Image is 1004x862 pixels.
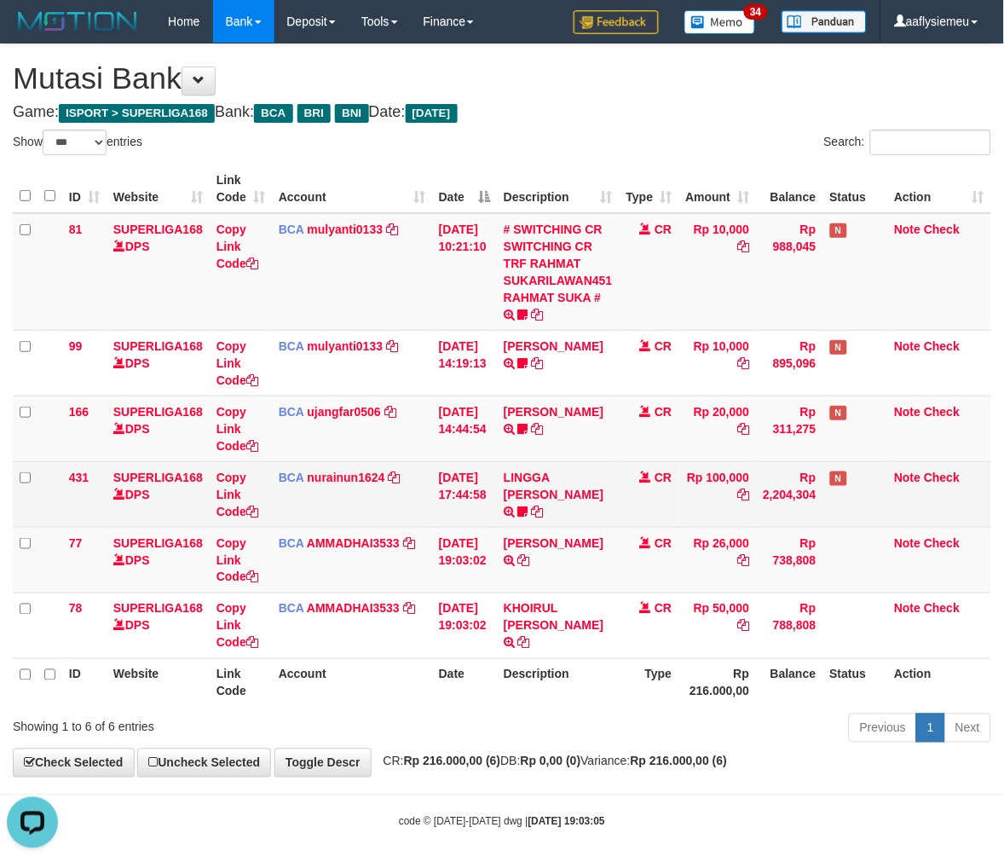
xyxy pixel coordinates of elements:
td: [DATE] 14:44:54 [432,396,497,461]
span: 99 [69,339,83,353]
td: Rp 738,808 [756,527,822,593]
a: SUPERLIGA168 [113,223,203,236]
th: Account [272,658,432,707]
span: BRI [297,104,331,123]
a: ujangfar0506 [308,405,381,419]
th: Action: activate to sort column ascending [887,165,991,213]
img: Button%20Memo.svg [684,10,756,34]
a: AMMADHAI3533 [307,536,400,550]
a: LINGGA [PERSON_NAME] [504,471,603,501]
th: ID: activate to sort column ascending [62,165,107,213]
th: Link Code: activate to sort column ascending [210,165,272,213]
a: Copy MUHAMMAD REZA to clipboard [532,356,544,370]
th: Account: activate to sort column ascending [272,165,432,213]
a: AMMADHAI3533 [307,602,400,616]
a: Copy Link Code [216,339,258,387]
span: CR [655,536,672,550]
a: Check [925,223,961,236]
td: DPS [107,396,210,461]
td: Rp 895,096 [756,330,822,396]
a: Copy Rp 10,000 to clipboard [737,356,749,370]
span: BCA [279,536,304,550]
a: Note [894,602,920,616]
span: BCA [279,223,304,236]
a: Copy Rp 50,000 to clipboard [737,619,749,633]
a: Check [925,339,961,353]
a: SUPERLIGA168 [113,602,203,616]
th: Balance [756,658,822,707]
a: Check [925,471,961,484]
span: 77 [69,536,83,550]
a: Copy nurainun1624 to clipboard [389,471,401,484]
input: Search: [870,130,991,155]
a: nurainun1624 [308,471,385,484]
span: CR [655,405,672,419]
h4: Game: Bank: Date: [13,104,991,121]
label: Search: [824,130,991,155]
strong: Rp 216.000,00 (6) [631,755,728,768]
td: Rp 988,045 [756,213,822,331]
td: Rp 311,275 [756,396,822,461]
span: CR: DB: Variance: [375,755,728,768]
th: Description [497,658,620,707]
td: DPS [107,527,210,593]
a: Copy AMMADHAI3533 to clipboard [403,536,415,550]
a: Toggle Descr [274,749,372,778]
a: Copy Link Code [216,405,258,453]
th: Status [823,165,888,213]
td: [DATE] 17:44:58 [432,461,497,527]
a: Note [894,405,920,419]
td: Rp 50,000 [679,593,757,658]
strong: Rp 216.000,00 (6) [404,755,501,768]
a: Copy Link Code [216,223,258,270]
strong: Rp 0,00 (0) [521,755,581,768]
a: Check [925,536,961,550]
td: Rp 100,000 [679,461,757,527]
a: Copy Rp 100,000 to clipboard [737,488,749,501]
th: Date [432,658,497,707]
td: DPS [107,593,210,658]
a: [PERSON_NAME] [504,405,603,419]
th: Status [823,658,888,707]
a: Copy Link Code [216,471,258,518]
td: Rp 26,000 [679,527,757,593]
span: BCA [279,339,304,353]
th: Date: activate to sort column descending [432,165,497,213]
a: Copy Rp 20,000 to clipboard [737,422,749,436]
span: ISPORT > SUPERLIGA168 [59,104,215,123]
span: [DATE] [406,104,458,123]
h1: Mutasi Bank [13,61,991,95]
th: Website: activate to sort column ascending [107,165,210,213]
a: 1 [916,714,945,743]
th: Website [107,658,210,707]
th: Description: activate to sort column ascending [497,165,620,213]
a: Check [925,405,961,419]
a: Copy AMMADHAI3533 to clipboard [403,602,415,616]
span: CR [655,602,672,616]
td: [DATE] 14:19:13 [432,330,497,396]
a: KHOIRUL [PERSON_NAME] [504,602,603,633]
span: Has Note [830,223,847,238]
span: 431 [69,471,89,484]
a: [PERSON_NAME] [504,339,603,353]
td: DPS [107,330,210,396]
span: BCA [254,104,292,123]
a: Copy Rp 10,000 to clipboard [737,240,749,253]
a: Check [925,602,961,616]
th: Type [620,658,679,707]
th: ID [62,658,107,707]
td: Rp 2,204,304 [756,461,822,527]
a: Copy NOVEN ELING PRAYOG to clipboard [532,422,544,436]
th: Amount: activate to sort column ascending [679,165,757,213]
span: Has Note [830,471,847,486]
td: [DATE] 19:03:02 [432,527,497,593]
a: Copy KHOIRUL MA ARIF to clipboard [518,636,530,650]
a: Copy LINGGA ADITYA PRAT to clipboard [532,505,544,518]
label: Show entries [13,130,142,155]
a: Copy Rp 26,000 to clipboard [737,553,749,567]
td: [DATE] 10:21:10 [432,213,497,331]
a: Copy Link Code [216,602,258,650]
a: Copy Link Code [216,536,258,584]
a: Copy YUSUP WAHYUDI to clipboard [518,553,530,567]
a: Copy mulyanti0133 to clipboard [386,223,398,236]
